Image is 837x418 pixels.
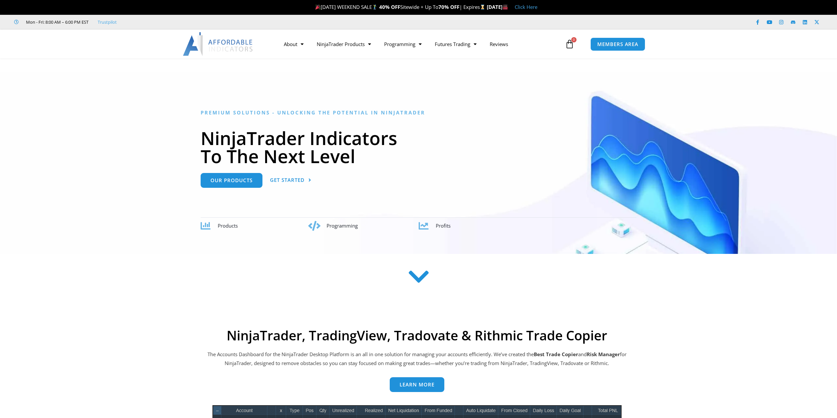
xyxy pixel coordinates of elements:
[218,222,238,229] span: Products
[515,4,537,10] a: Click Here
[277,37,310,52] a: About
[597,42,638,47] span: MEMBERS AREA
[277,37,563,52] nav: Menu
[372,5,377,10] img: 🏌️‍♂️
[24,18,88,26] span: Mon - Fri: 8:00 AM – 6:00 PM EST
[201,110,636,116] h6: Premium Solutions - Unlocking the Potential in NinjaTrader
[201,173,262,188] a: Our Products
[310,37,378,52] a: NinjaTrader Products
[587,351,620,357] strong: Risk Manager
[390,377,444,392] a: Learn more
[379,4,400,10] strong: 40% OFF
[327,222,358,229] span: Programming
[438,4,459,10] strong: 70% OFF
[270,178,305,183] span: Get Started
[480,5,485,10] img: ⌛
[314,4,486,10] span: [DATE] WEEKEND SALE Sitewide + Up To | Expires
[207,328,628,343] h2: NinjaTrader, TradingView, Tradovate & Rithmic Trade Copier
[400,382,434,387] span: Learn more
[590,37,645,51] a: MEMBERS AREA
[201,129,636,165] h1: NinjaTrader Indicators To The Next Level
[378,37,428,52] a: Programming
[487,4,508,10] strong: [DATE]
[98,18,117,26] a: Trustpilot
[436,222,451,229] span: Profits
[270,173,311,188] a: Get Started
[503,5,508,10] img: 🏭
[210,178,253,183] span: Our Products
[183,32,254,56] img: LogoAI | Affordable Indicators – NinjaTrader
[483,37,515,52] a: Reviews
[207,350,628,368] p: The Accounts Dashboard for the NinjaTrader Desktop Platform is an all in one solution for managin...
[534,351,578,357] b: Best Trade Copier
[571,37,577,42] span: 0
[428,37,483,52] a: Futures Trading
[555,35,584,54] a: 0
[315,5,320,10] img: 🎉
